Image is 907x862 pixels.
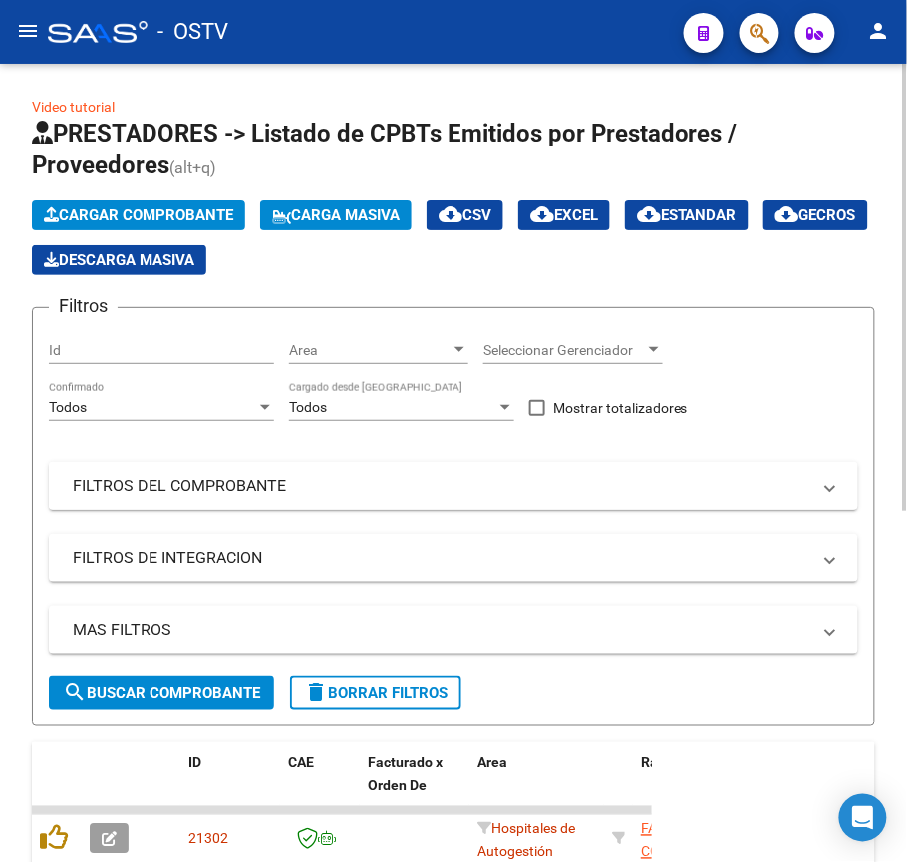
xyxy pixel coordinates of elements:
datatable-header-cell: Razón Social [633,742,782,830]
span: (alt+q) [169,158,216,177]
button: CSV [427,200,503,230]
span: PRESTADORES -> Listado de CPBTs Emitidos por Prestadores / Proveedores [32,120,738,179]
span: Cargar Comprobante [44,206,233,224]
button: Gecros [763,200,868,230]
mat-icon: cloud_download [530,202,554,226]
span: Todos [289,399,327,415]
div: 30715497456 [641,818,774,860]
button: Buscar Comprobante [49,676,274,710]
span: Area [289,342,451,359]
button: Cargar Comprobante [32,200,245,230]
mat-icon: person [867,19,891,43]
datatable-header-cell: Area [469,742,604,830]
span: Gecros [775,206,856,224]
span: Razón Social [641,755,724,771]
span: CAE [288,755,314,771]
span: Descarga Masiva [44,251,194,269]
a: Video tutorial [32,99,115,115]
button: Carga Masiva [260,200,412,230]
span: Mostrar totalizadores [553,396,688,420]
mat-icon: menu [16,19,40,43]
span: - OSTV [157,10,228,54]
span: 21302 [188,831,228,847]
datatable-header-cell: Facturado x Orden De [360,742,469,830]
button: Descarga Masiva [32,245,206,275]
button: Estandar [625,200,749,230]
mat-icon: delete [304,680,328,704]
mat-expansion-panel-header: FILTROS DE INTEGRACION [49,534,858,582]
span: Carga Masiva [272,206,400,224]
span: Hospitales de Autogestión [477,821,575,860]
mat-expansion-panel-header: FILTROS DEL COMPROBANTE [49,462,858,510]
div: Open Intercom Messenger [839,794,887,842]
mat-panel-title: MAS FILTROS [73,619,810,641]
span: EXCEL [530,206,598,224]
button: EXCEL [518,200,610,230]
mat-expansion-panel-header: MAS FILTROS [49,606,858,654]
mat-icon: cloud_download [637,202,661,226]
mat-icon: search [63,680,87,704]
span: Buscar Comprobante [63,684,260,702]
h3: Filtros [49,292,118,320]
span: CSV [439,206,491,224]
span: ID [188,755,201,771]
span: Facturado x Orden De [368,755,443,794]
mat-icon: cloud_download [775,202,799,226]
button: Borrar Filtros [290,676,461,710]
app-download-masive: Descarga masiva de comprobantes (adjuntos) [32,245,206,275]
mat-icon: cloud_download [439,202,462,226]
mat-panel-title: FILTROS DE INTEGRACION [73,547,810,569]
span: Todos [49,399,87,415]
mat-panel-title: FILTROS DEL COMPROBANTE [73,475,810,497]
span: Borrar Filtros [304,684,448,702]
span: Estandar [637,206,737,224]
span: Area [477,755,507,771]
datatable-header-cell: CAE [280,742,360,830]
span: Seleccionar Gerenciador [483,342,645,359]
datatable-header-cell: ID [180,742,280,830]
